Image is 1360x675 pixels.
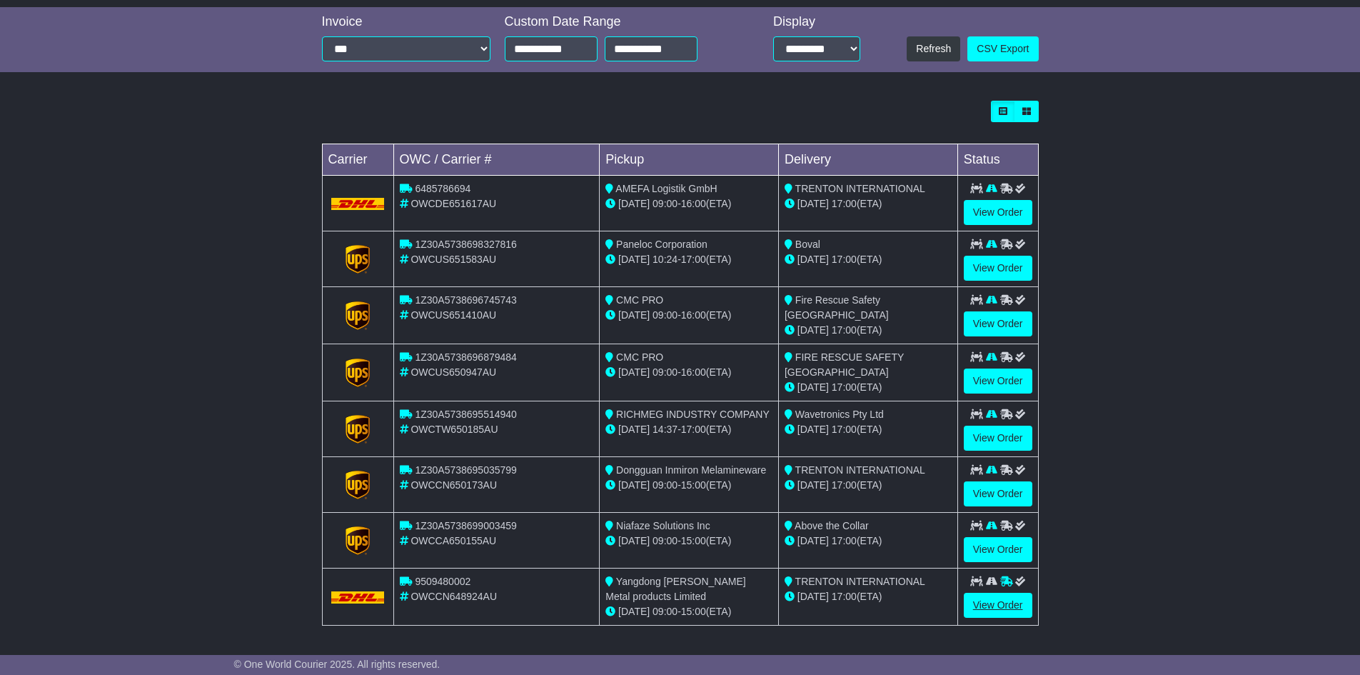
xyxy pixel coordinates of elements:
span: 16:00 [681,366,706,378]
span: 9509480002 [415,576,470,587]
div: (ETA) [785,422,952,437]
span: [DATE] [797,479,829,491]
a: View Order [964,426,1032,451]
div: - (ETA) [605,308,772,323]
span: 1Z30A5738696745743 [415,294,516,306]
span: OWCDE651617AU [410,198,496,209]
span: 17:00 [832,324,857,336]
span: Niafaze Solutions Inc [616,520,710,531]
span: AMEFA Logistik GmbH [615,183,717,194]
a: CSV Export [967,36,1038,61]
div: - (ETA) [605,422,772,437]
span: Paneloc Corporation [616,239,707,250]
span: 1Z30A5738698327816 [415,239,516,250]
span: OWCUS651583AU [410,254,496,265]
span: 17:00 [832,424,857,435]
span: 17:00 [681,254,706,265]
div: - (ETA) [605,196,772,211]
div: Custom Date Range [505,14,734,30]
span: FIRE RESCUE SAFETY [GEOGRAPHIC_DATA] [785,351,904,378]
span: [DATE] [618,424,650,435]
span: 09:00 [653,606,678,617]
div: Display [773,14,860,30]
span: Above the Collar [795,520,869,531]
span: 1Z30A5738695035799 [415,464,516,476]
span: Fire Rescue Safety [GEOGRAPHIC_DATA] [785,294,889,321]
span: 1Z30A5738696879484 [415,351,516,363]
span: Yangdong [PERSON_NAME] Metal products Limited [605,576,745,602]
span: 14:37 [653,424,678,435]
a: View Order [964,369,1032,394]
span: 17:00 [832,591,857,602]
span: TRENTON INTERNATIONAL [795,464,925,476]
span: 6485786694 [415,183,470,194]
div: (ETA) [785,534,952,549]
div: (ETA) [785,252,952,267]
a: View Order [964,593,1032,618]
td: Status [957,144,1038,176]
span: TRENTON INTERNATIONAL [795,183,925,194]
img: GetCarrierServiceLogo [346,301,370,330]
div: - (ETA) [605,534,772,549]
span: CMC PRO [616,294,663,306]
img: DHL.png [331,198,385,209]
span: [DATE] [797,381,829,393]
span: 1Z30A5738699003459 [415,520,516,531]
span: 17:00 [832,479,857,491]
span: 15:00 [681,535,706,546]
span: 17:00 [832,254,857,265]
span: 1Z30A5738695514940 [415,409,516,420]
div: - (ETA) [605,365,772,380]
span: 17:00 [832,535,857,546]
span: Dongguan Inmiron Melamineware [616,464,766,476]
span: CMC PRO [616,351,663,363]
div: (ETA) [785,380,952,395]
span: 10:24 [653,254,678,265]
span: [DATE] [618,479,650,491]
a: View Order [964,200,1032,225]
span: [DATE] [797,198,829,209]
img: GetCarrierServiceLogo [346,415,370,444]
span: OWCUS650947AU [410,366,496,378]
span: TRENTON INTERNATIONAL [795,576,925,587]
span: [DATE] [797,591,829,602]
img: GetCarrierServiceLogo [346,471,370,499]
a: View Order [964,481,1032,506]
div: (ETA) [785,323,952,338]
span: OWCTW650185AU [410,424,498,435]
img: DHL.png [331,591,385,603]
span: 09:00 [653,479,678,491]
span: Boval [795,239,820,250]
span: Wavetronics Pty Ltd [795,409,884,420]
div: (ETA) [785,589,952,604]
div: - (ETA) [605,604,772,619]
td: OWC / Carrier # [393,144,600,176]
span: 09:00 [653,198,678,209]
img: GetCarrierServiceLogo [346,245,370,274]
div: - (ETA) [605,478,772,493]
span: 17:00 [832,381,857,393]
div: (ETA) [785,196,952,211]
a: View Order [964,537,1032,562]
span: [DATE] [797,424,829,435]
div: (ETA) [785,478,952,493]
span: [DATE] [797,324,829,336]
td: Delivery [778,144,957,176]
span: 16:00 [681,309,706,321]
span: © One World Courier 2025. All rights reserved. [234,659,440,670]
div: - (ETA) [605,252,772,267]
span: 16:00 [681,198,706,209]
td: Pickup [600,144,779,176]
a: View Order [964,311,1032,336]
span: [DATE] [618,535,650,546]
button: Refresh [907,36,960,61]
img: GetCarrierServiceLogo [346,359,370,387]
img: GetCarrierServiceLogo [346,526,370,555]
span: [DATE] [797,535,829,546]
td: Carrier [322,144,393,176]
span: 09:00 [653,309,678,321]
span: OWCUS651410AU [410,309,496,321]
span: [DATE] [618,198,650,209]
span: OWCCA650155AU [410,535,496,546]
span: OWCCN648924AU [410,591,497,602]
